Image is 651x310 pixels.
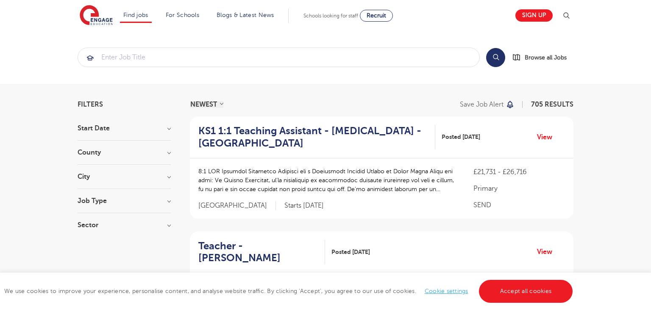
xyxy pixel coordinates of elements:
[367,12,386,19] span: Recruit
[460,101,515,108] button: Save job alert
[198,240,325,265] a: Teacher - [PERSON_NAME]
[284,201,324,210] p: Starts [DATE]
[123,12,148,18] a: Find jobs
[512,53,573,62] a: Browse all Jobs
[198,125,435,149] a: KS1 1:1 Teaching Assistant - [MEDICAL_DATA] - [GEOGRAPHIC_DATA]
[515,9,553,22] a: Sign up
[198,125,428,149] h2: KS1 1:1 Teaching Assistant - [MEDICAL_DATA] - [GEOGRAPHIC_DATA]
[486,48,505,67] button: Search
[78,48,479,67] input: Submit
[78,101,103,108] span: Filters
[525,53,567,62] span: Browse all Jobs
[78,222,171,228] h3: Sector
[78,173,171,180] h3: City
[78,149,171,156] h3: County
[217,12,274,18] a: Blogs & Latest News
[198,240,318,265] h2: Teacher - [PERSON_NAME]
[78,125,171,132] h3: Start Date
[360,10,393,22] a: Recruit
[479,280,573,303] a: Accept all cookies
[4,288,575,294] span: We use cookies to improve your experience, personalise content, and analyse website traffic. By c...
[531,101,573,108] span: 705 RESULTS
[473,183,565,194] p: Primary
[442,132,480,141] span: Posted [DATE]
[198,201,276,210] span: [GEOGRAPHIC_DATA]
[198,167,456,194] p: 8:1 LOR Ipsumdol Sitametco Adipisci eli s Doeiusmodt Incidid Utlabo et Dolor Magna Aliqu eni admi...
[78,48,480,67] div: Submit
[473,200,565,210] p: SEND
[537,246,559,257] a: View
[331,248,370,256] span: Posted [DATE]
[425,288,468,294] a: Cookie settings
[303,13,358,19] span: Schools looking for staff
[473,167,565,177] p: £21,731 - £26,716
[537,132,559,143] a: View
[80,5,113,26] img: Engage Education
[460,101,504,108] p: Save job alert
[166,12,199,18] a: For Schools
[78,197,171,204] h3: Job Type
